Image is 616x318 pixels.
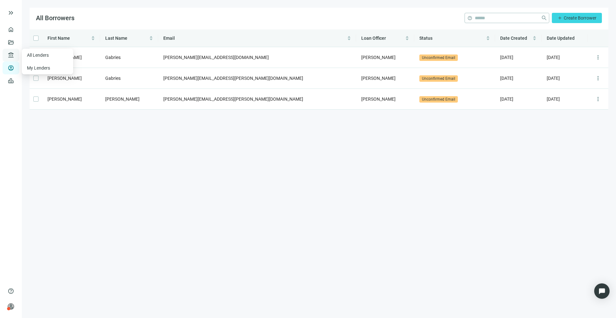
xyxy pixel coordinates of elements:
span: First Name [47,36,70,41]
span: Status [419,36,432,41]
span: [PERSON_NAME][EMAIL_ADDRESS][DOMAIN_NAME] [163,55,269,60]
span: add [557,15,562,21]
span: Unconfirmed Email [419,54,458,61]
button: more_vert [593,73,603,83]
span: Gabries [105,55,121,60]
span: [PERSON_NAME] [361,96,396,102]
span: [DATE] [547,55,560,60]
span: [PERSON_NAME][EMAIL_ADDRESS][PERSON_NAME][DOMAIN_NAME] [163,96,303,102]
span: Date Updated [547,36,575,41]
span: help [8,288,14,294]
span: more_vert [595,75,601,81]
div: Open Intercom Messenger [594,283,610,299]
span: [DATE] [500,55,513,60]
span: [DATE] [500,76,513,81]
span: [DATE] [500,96,513,102]
span: Last Name [105,36,127,41]
span: [PERSON_NAME] [105,96,140,102]
button: more_vert [593,52,603,63]
span: [PERSON_NAME][EMAIL_ADDRESS][PERSON_NAME][DOMAIN_NAME] [163,76,303,81]
span: [PERSON_NAME] [47,96,82,102]
span: Gabries [105,76,121,81]
a: All Lenders [27,53,49,58]
span: account_balance [8,52,12,58]
button: more_vert [593,94,603,104]
span: [DATE] [547,96,560,102]
span: more_vert [595,96,601,102]
span: Unconfirmed Email [419,75,458,82]
span: Date Created [500,36,527,41]
span: All Borrowers [36,14,74,22]
span: help [467,16,472,21]
span: Create Borrower [564,15,596,21]
span: [DATE] [547,76,560,81]
span: person [8,303,14,310]
span: Email [163,36,175,41]
span: Unconfirmed Email [419,96,458,103]
button: addCreate Borrower [552,13,602,23]
span: [PERSON_NAME] [47,76,82,81]
button: keyboard_double_arrow_right [7,9,15,17]
span: [PERSON_NAME] [361,55,396,60]
span: [PERSON_NAME] [361,76,396,81]
span: Loan Officer [361,36,386,41]
span: more_vert [595,54,601,61]
a: My Lenders [27,65,50,71]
